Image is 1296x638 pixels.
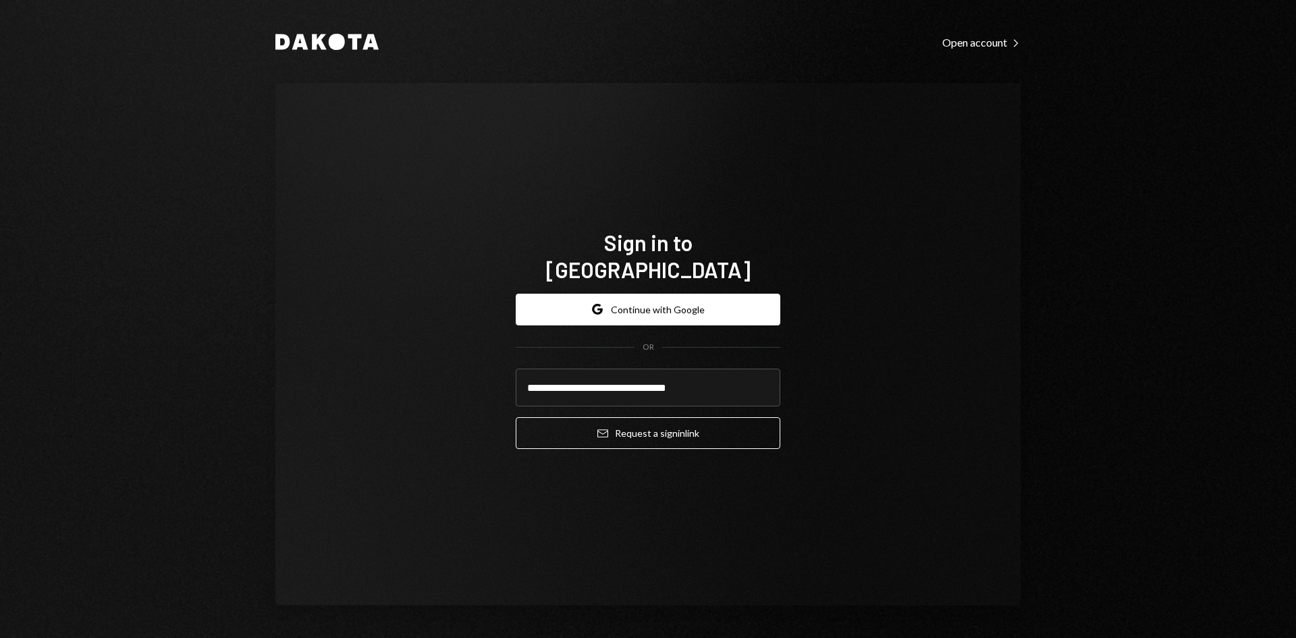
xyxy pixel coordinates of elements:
h1: Sign in to [GEOGRAPHIC_DATA] [516,229,780,283]
button: Request a signinlink [516,417,780,449]
div: Open account [942,36,1021,49]
a: Open account [942,34,1021,49]
button: Continue with Google [516,294,780,325]
div: OR [643,342,654,353]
